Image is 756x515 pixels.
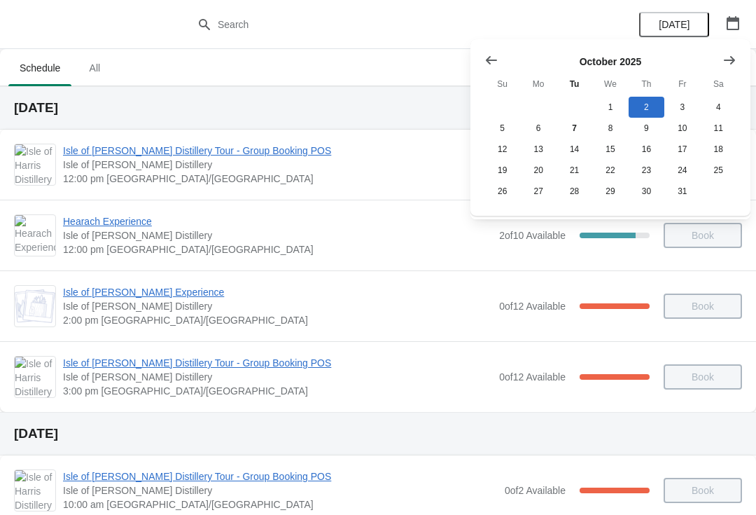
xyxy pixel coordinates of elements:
button: Monday October 27 2025 [520,181,556,202]
th: Tuesday [556,71,592,97]
button: Wednesday October 22 2025 [592,160,628,181]
span: 10:00 am [GEOGRAPHIC_DATA]/[GEOGRAPHIC_DATA] [63,497,498,511]
span: 2 of 10 Available [499,230,566,241]
span: Isle of [PERSON_NAME] Distillery Tour - Group Booking POS [63,144,498,158]
span: Isle of [PERSON_NAME] Experience [63,285,492,299]
button: Sunday October 19 2025 [484,160,520,181]
th: Friday [664,71,700,97]
span: Hearach Experience [63,214,492,228]
button: Friday October 31 2025 [664,181,700,202]
img: Isle of Harris Distillery Tour - Group Booking POS | Isle of Harris Distillery | 10:00 am Europe/... [15,470,55,511]
img: Isle of Harris Distillery Tour - Group Booking POS | Isle of Harris Distillery | 12:00 pm Europe/... [15,144,55,185]
span: 2:00 pm [GEOGRAPHIC_DATA]/[GEOGRAPHIC_DATA] [63,313,492,327]
button: Wednesday October 15 2025 [592,139,628,160]
button: [DATE] [639,12,709,37]
button: Saturday October 18 2025 [701,139,736,160]
span: [DATE] [659,19,689,30]
span: Isle of [PERSON_NAME] Distillery [63,158,498,172]
th: Thursday [629,71,664,97]
button: Monday October 20 2025 [520,160,556,181]
button: Today Tuesday October 7 2025 [556,118,592,139]
button: Saturday October 25 2025 [701,160,736,181]
button: Wednesday October 29 2025 [592,181,628,202]
span: 0 of 2 Available [505,485,566,496]
button: Show previous month, September 2025 [479,48,504,73]
button: Sunday October 12 2025 [484,139,520,160]
th: Sunday [484,71,520,97]
h2: [DATE] [14,427,742,441]
span: Isle of [PERSON_NAME] Distillery Tour - Group Booking POS [63,356,492,370]
button: Monday October 6 2025 [520,118,556,139]
button: Monday October 13 2025 [520,139,556,160]
button: Friday October 17 2025 [664,139,700,160]
button: Friday October 3 2025 [664,97,700,118]
button: Thursday October 9 2025 [629,118,664,139]
span: Isle of [PERSON_NAME] Distillery [63,228,492,242]
span: 12:00 pm [GEOGRAPHIC_DATA]/[GEOGRAPHIC_DATA] [63,242,492,256]
button: Thursday October 30 2025 [629,181,664,202]
input: Search [217,12,567,37]
button: Tuesday October 21 2025 [556,160,592,181]
button: Saturday October 4 2025 [701,97,736,118]
button: Wednesday October 8 2025 [592,118,628,139]
span: Schedule [8,55,71,81]
button: Wednesday October 1 2025 [592,97,628,118]
button: Sunday October 26 2025 [484,181,520,202]
img: Isle of Harris Gin Experience | Isle of Harris Distillery | 2:00 pm Europe/London [15,289,55,323]
button: Friday October 10 2025 [664,118,700,139]
button: Saturday October 11 2025 [701,118,736,139]
span: 3:00 pm [GEOGRAPHIC_DATA]/[GEOGRAPHIC_DATA] [63,384,492,398]
span: All [77,55,112,81]
button: Thursday October 16 2025 [629,139,664,160]
button: Thursday October 23 2025 [629,160,664,181]
button: Show next month, November 2025 [717,48,742,73]
th: Monday [520,71,556,97]
span: Isle of [PERSON_NAME] Distillery [63,299,492,313]
button: Tuesday October 14 2025 [556,139,592,160]
button: Thursday October 2 2025 [629,97,664,118]
span: 0 of 12 Available [499,371,566,383]
span: Isle of [PERSON_NAME] Distillery Tour - Group Booking POS [63,469,498,483]
th: Wednesday [592,71,628,97]
span: 12:00 pm [GEOGRAPHIC_DATA]/[GEOGRAPHIC_DATA] [63,172,498,186]
button: Sunday October 5 2025 [484,118,520,139]
span: Isle of [PERSON_NAME] Distillery [63,370,492,384]
img: Hearach Experience | Isle of Harris Distillery | 12:00 pm Europe/London [15,215,55,256]
h2: [DATE] [14,101,742,115]
img: Isle of Harris Distillery Tour - Group Booking POS | Isle of Harris Distillery | 3:00 pm Europe/L... [15,357,55,397]
span: Isle of [PERSON_NAME] Distillery [63,483,498,497]
span: 0 of 12 Available [499,301,566,312]
button: Friday October 24 2025 [664,160,700,181]
button: Tuesday October 28 2025 [556,181,592,202]
th: Saturday [701,71,736,97]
